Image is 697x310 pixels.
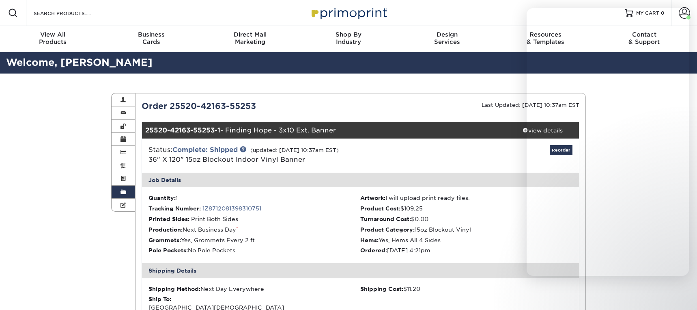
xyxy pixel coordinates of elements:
[148,156,305,163] a: 36" X 120" 15oz Blockout Indoor Vinyl Banner
[398,31,496,38] span: Design
[136,100,361,112] div: Order 25520-42163-55253
[398,31,496,46] div: Services
[360,204,572,212] li: $109.25
[148,237,181,243] strong: Grommets:
[148,194,361,202] li: 1
[201,26,299,52] a: Direct MailMarketing
[201,31,299,38] span: Direct Mail
[669,282,689,302] iframe: Intercom live chat
[250,147,339,153] small: (updated: [DATE] 10:37am EST)
[299,31,398,46] div: Industry
[527,8,689,276] iframe: Intercom live chat
[142,145,433,165] div: Status:
[299,26,398,52] a: Shop ByIndustry
[4,31,102,38] span: View All
[360,247,387,254] strong: Ordered:
[360,216,411,222] strong: Turnaround Cost:
[360,226,415,233] strong: Product Category:
[496,31,595,38] span: Resources
[191,216,238,222] span: Print Both Sides
[148,286,200,292] strong: Shipping Method:
[482,102,579,108] small: Last Updated: [DATE] 10:37am EST
[506,122,579,139] a: view details
[4,31,102,46] div: Products
[148,205,201,212] strong: Tracking Number:
[148,285,361,293] div: Next Day Everywhere
[360,286,403,292] strong: Shipping Cost:
[506,126,579,134] div: view details
[102,26,201,52] a: BusinessCards
[360,246,572,254] li: [DATE] 4:21pm
[360,236,572,244] li: Yes, Hems All 4 Sides
[148,247,188,254] strong: Pole Pockets:
[102,31,201,46] div: Cards
[148,216,189,222] strong: Printed Sides:
[142,173,579,187] div: Job Details
[2,285,69,307] iframe: Google Customer Reviews
[360,285,572,293] div: $11.20
[360,195,385,201] strong: Artwork:
[148,236,361,244] li: Yes, Grommets Every 2 ft.
[148,296,171,302] strong: Ship To:
[102,31,201,38] span: Business
[142,122,506,139] div: - Finding Hope - 3x10 Ext. Banner
[308,4,389,22] img: Primoprint
[360,215,572,223] li: $0.00
[496,31,595,46] div: & Templates
[360,225,572,234] li: 15oz Blockout Vinyl
[142,263,579,278] div: Shipping Details
[4,26,102,52] a: View AllProducts
[172,146,238,154] a: Complete: Shipped
[201,31,299,46] div: Marketing
[299,31,398,38] span: Shop By
[398,26,496,52] a: DesignServices
[148,226,183,233] strong: Production:
[202,205,261,212] a: 1Z8712081398310751
[148,195,176,201] strong: Quantity:
[360,205,400,212] strong: Product Cost:
[33,8,112,18] input: SEARCH PRODUCTS.....
[148,246,361,254] li: No Pole Pockets
[148,225,361,234] li: Next Business Day
[360,237,379,243] strong: Hems:
[496,26,595,52] a: Resources& Templates
[360,194,572,202] li: I will upload print ready files.
[145,126,220,134] strong: 25520-42163-55253-1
